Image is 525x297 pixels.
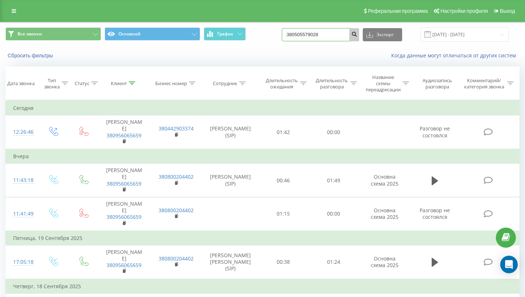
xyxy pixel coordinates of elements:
[159,207,194,214] a: 380800204402
[6,279,520,294] td: Четверг, 18 Сентября 2025
[106,180,141,187] a: 380956065659
[359,164,411,197] td: Основна схема 2025
[44,77,60,90] div: Тип звонка
[202,164,258,197] td: [PERSON_NAME] (SIP)
[217,31,233,37] span: График
[5,52,57,59] button: Сбросить фильтры
[391,52,520,59] a: Когда данные могут отличаться от других систем
[98,197,150,231] td: [PERSON_NAME]
[258,197,309,231] td: 01:15
[6,101,520,115] td: Сегодня
[440,8,488,14] span: Настройки профиля
[106,132,141,139] a: 380956065659
[159,125,194,132] a: 380442903374
[420,125,450,138] span: Разговор не состоялся
[282,28,359,41] input: Поиск по номеру
[308,197,359,231] td: 00:00
[213,80,237,87] div: Сотрудник
[258,115,309,149] td: 01:42
[315,77,349,90] div: Длительность разговора
[98,164,150,197] td: [PERSON_NAME]
[258,245,309,279] td: 00:38
[13,255,31,269] div: 17:05:18
[6,149,520,164] td: Вчера
[13,125,31,139] div: 12:26:46
[159,173,194,180] a: 380800204402
[13,173,31,187] div: 11:43:18
[13,207,31,221] div: 11:41:49
[155,80,187,87] div: Бизнес номер
[98,115,150,149] td: [PERSON_NAME]
[5,27,101,41] button: Все звонки
[365,74,401,93] div: Название схемы переадресации
[420,207,450,220] span: Разговор не состоялся
[308,115,359,149] td: 00:00
[7,80,35,87] div: Дата звонка
[17,31,42,37] span: Все звонки
[6,231,520,245] td: Пятница, 19 Сентября 2025
[363,28,402,41] button: Экспорт
[105,27,200,41] button: Основной
[159,255,194,262] a: 380800204402
[265,77,299,90] div: Длительность ожидания
[106,262,141,269] a: 380956065659
[258,164,309,197] td: 00:46
[500,8,515,14] span: Выход
[202,115,258,149] td: [PERSON_NAME] (SIP)
[500,256,518,273] div: Open Intercom Messenger
[417,77,457,90] div: Аудиозапись разговора
[111,80,127,87] div: Клиент
[359,245,411,279] td: Основна схема 2025
[75,80,89,87] div: Статус
[308,245,359,279] td: 01:24
[463,77,505,90] div: Комментарий/категория звонка
[368,8,428,14] span: Реферальная программа
[308,164,359,197] td: 01:49
[359,197,411,231] td: Основна схема 2025
[106,213,141,220] a: 380956065659
[98,245,150,279] td: [PERSON_NAME]
[202,245,258,279] td: [PERSON_NAME] [PERSON_NAME] (SIP)
[204,27,246,41] button: График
